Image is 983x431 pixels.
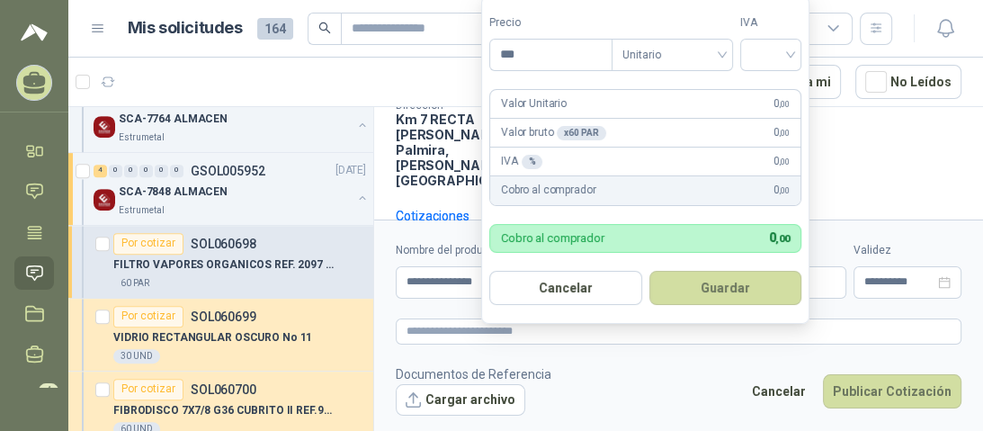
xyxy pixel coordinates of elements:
p: SOL060698 [191,238,256,250]
span: ,00 [779,186,790,196]
label: Nombre del producto [396,242,595,259]
p: Estrumetal [119,130,165,145]
span: Unitario [622,41,722,68]
label: Flete [774,242,846,259]
p: $ 0,00 [774,266,846,299]
div: 0 [109,165,122,177]
div: Cotizaciones [396,206,469,226]
a: 4 0 0 0 0 0 GSOL005952[DATE] Company LogoSCA-7848 ALMACENEstrumetal [94,160,370,218]
p: SOL060699 [191,310,256,323]
span: 4 [39,383,58,398]
span: ,00 [779,99,790,109]
p: SCA-7764 ALMACEN [119,111,228,128]
button: Guardar [648,271,801,305]
p: Valor Unitario [501,95,567,112]
div: 60 PAR [113,276,156,291]
label: Precio [489,14,612,31]
p: IVA [501,153,542,170]
div: Por cotizar [113,379,183,400]
div: 30 UND [113,349,160,364]
p: Documentos de Referencia [396,364,551,384]
p: [DATE] [335,162,366,179]
a: Por cotizarSOL060699VIDRIO RECTANGULAR OSCURO No 1130 UND [68,299,373,372]
span: 0 [773,153,789,170]
span: ,00 [779,157,790,166]
div: Por cotizar [113,306,183,328]
button: Cancelar [742,374,816,409]
button: No Leídos [855,65,961,99]
span: 164 [257,18,293,40]
span: 0 [773,183,789,200]
a: 0 2 0 0 0 0 GSOL005953[DATE] Company LogoSCA-7764 ALMACENEstrumetal [94,87,370,145]
p: SCA-7848 ALMACEN [119,184,228,201]
p: Estrumetal [119,203,165,218]
img: Logo peakr [21,22,48,43]
img: Company Logo [94,116,115,138]
div: 0 [155,165,168,177]
p: Valor bruto [501,124,606,141]
button: Publicar Cotización [823,374,961,409]
div: 4 [94,165,107,177]
label: IVA [740,14,801,31]
div: 0 [124,165,138,177]
div: % [521,155,542,169]
p: Km 7 RECTA [PERSON_NAME] Palmira , [PERSON_NAME][GEOGRAPHIC_DATA] [396,112,556,188]
span: 0 [768,230,789,245]
button: Cargar archivo [396,384,525,417]
p: FILTRO VAPORES ORGANICOS REF. 2097 3M [113,256,337,274]
p: Cobro al comprador [501,233,604,245]
span: ,00 [775,233,790,245]
p: Cobro al comprador [501,183,595,200]
p: GSOL005952 [191,165,265,177]
button: Cancelar [489,271,642,305]
p: VIDRIO RECTANGULAR OSCURO No 11 [113,329,312,346]
div: Por cotizar [113,233,183,255]
h1: Mis solicitudes [128,15,243,41]
label: Validez [853,242,961,259]
div: 0 [139,165,153,177]
div: 0 [170,165,183,177]
p: SOL060700 [191,383,256,396]
span: 0 [773,124,789,141]
img: Company Logo [94,189,115,211]
span: search [318,22,331,34]
p: FIBRODISCO 7X7/8 G36 CUBRITO II REF.982C [113,402,337,419]
span: ,00 [779,128,790,138]
a: 4 [14,379,54,412]
span: 0 [773,95,789,112]
div: x 60 PAR [557,126,605,140]
a: Por cotizarSOL060698FILTRO VAPORES ORGANICOS REF. 2097 3M60 PAR [68,226,373,299]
